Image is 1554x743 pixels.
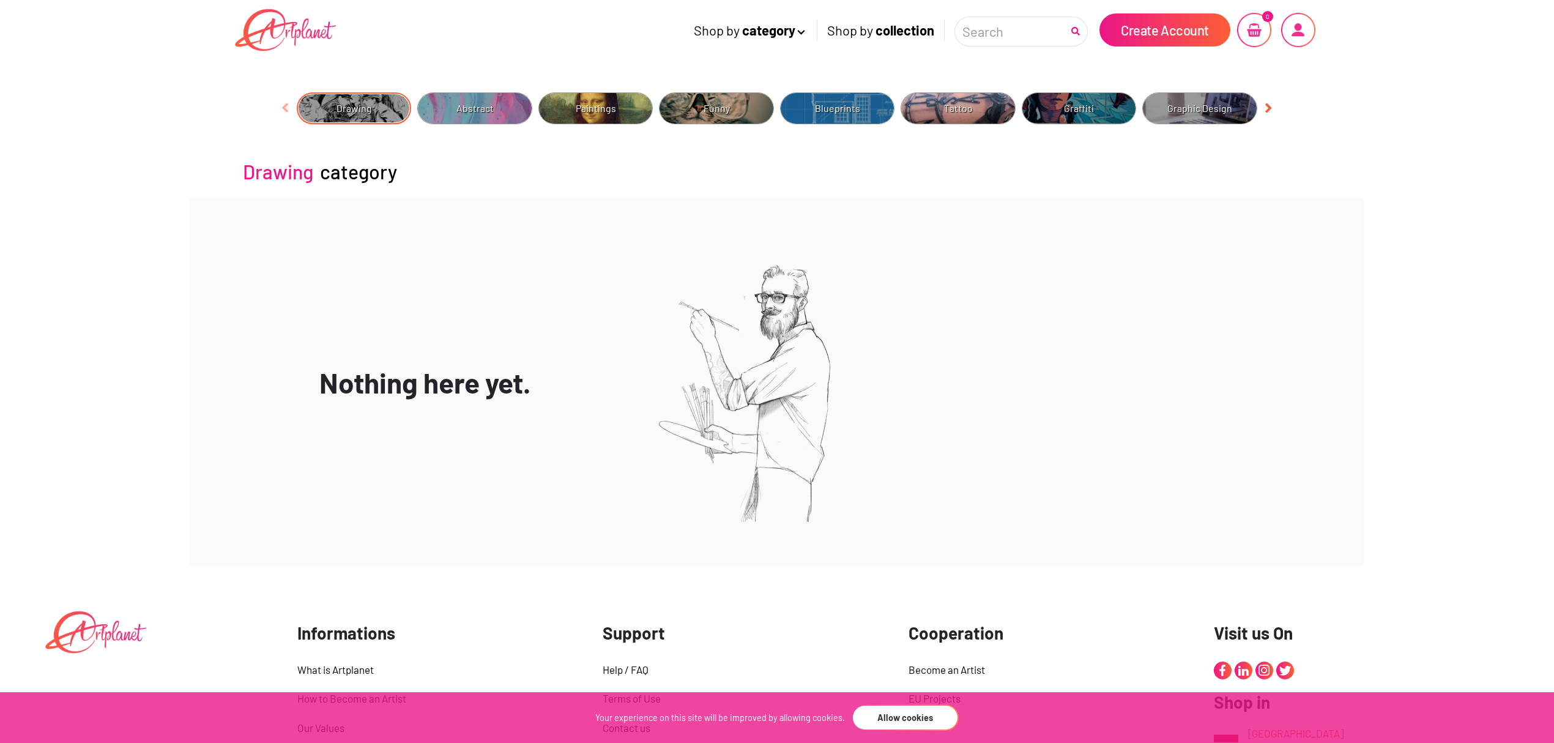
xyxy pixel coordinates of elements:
[297,662,584,678] a: What is Artplanet
[297,92,412,124] img: drawing.jpg
[297,103,412,113] span: Drawing
[603,690,890,707] a: Terms of Use
[297,622,584,643] div: Informations
[1022,92,1137,124] a: Graffiti
[909,662,1195,678] a: Become an Artist
[538,92,653,124] img: paintings.jpg
[234,365,617,399] div: Nothing here yet.
[780,92,895,124] img: blueprints.jpg
[1142,92,1257,124] img: graphic-design.jpg
[909,622,1195,643] div: Cooperation
[603,622,890,643] div: Support
[780,92,895,124] a: Blueprints
[659,103,774,113] span: Funny
[901,92,1016,124] a: Tattoo
[1022,103,1137,113] span: Graffiti
[617,242,873,522] img: no-artworks.png
[909,690,1195,707] a: EU Projects
[595,712,845,723] span: Your experience on this site will be improved by allowing cookies.
[320,160,397,183] span: category
[659,92,774,124] img: funny.jpg
[684,20,817,41] span: Shop by
[538,92,653,124] a: Paintings
[1022,92,1137,124] img: graffiti.jpg
[538,103,653,113] span: Paintings
[243,160,313,183] span: Drawing
[901,103,1016,113] span: Tattoo
[1121,22,1209,38] span: Create Account
[901,92,1016,124] img: tattoo.jpg
[234,8,338,52] img: Artplanet logo
[417,92,532,124] img: abstract.jpg
[1142,92,1257,124] a: Graphic Design
[1281,13,1315,47] img: profile.png
[297,92,412,124] a: Drawing
[876,22,934,38] a: collection
[417,103,532,113] span: Abstract
[852,704,959,731] button: Allow cookies
[1262,11,1273,22] span: 0
[780,103,895,113] span: Blueprints
[1237,13,1271,47] img: cartnew.png
[1099,13,1230,47] a: Create Account
[1214,622,1501,643] div: Visit us On
[742,22,807,38] a: category
[659,92,774,124] a: Funny
[1142,103,1257,113] span: Graphic Design
[297,690,584,707] a: How to Become an Artist
[417,92,532,124] a: Abstract
[817,20,944,41] span: Shop by
[603,662,890,678] a: Help / FAQ
[954,17,1065,47] input: Search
